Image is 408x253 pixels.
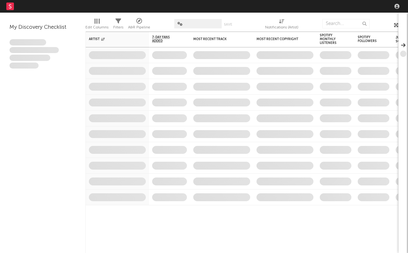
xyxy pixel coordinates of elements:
div: Most Recent Copyright [257,37,304,41]
div: Notifications (Artist) [265,24,298,31]
div: Spotify Followers [358,35,380,43]
div: Notifications (Artist) [265,16,298,34]
div: A&R Pipeline [128,24,150,31]
div: Filters [113,24,123,31]
button: Save [224,23,232,26]
div: Edit Columns [85,24,108,31]
span: Integer aliquet in purus et [9,47,59,53]
div: Edit Columns [85,16,108,34]
div: My Discovery Checklist [9,24,76,31]
div: Artist [89,37,136,41]
span: Praesent ac interdum [9,55,50,61]
span: 7-Day Fans Added [152,35,177,43]
div: Filters [113,16,123,34]
div: Spotify Monthly Listeners [320,33,342,45]
div: A&R Pipeline [128,16,150,34]
div: Most Recent Track [193,37,241,41]
input: Search... [322,19,370,28]
span: Aliquam viverra [9,63,39,69]
span: Lorem ipsum dolor [9,39,46,45]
